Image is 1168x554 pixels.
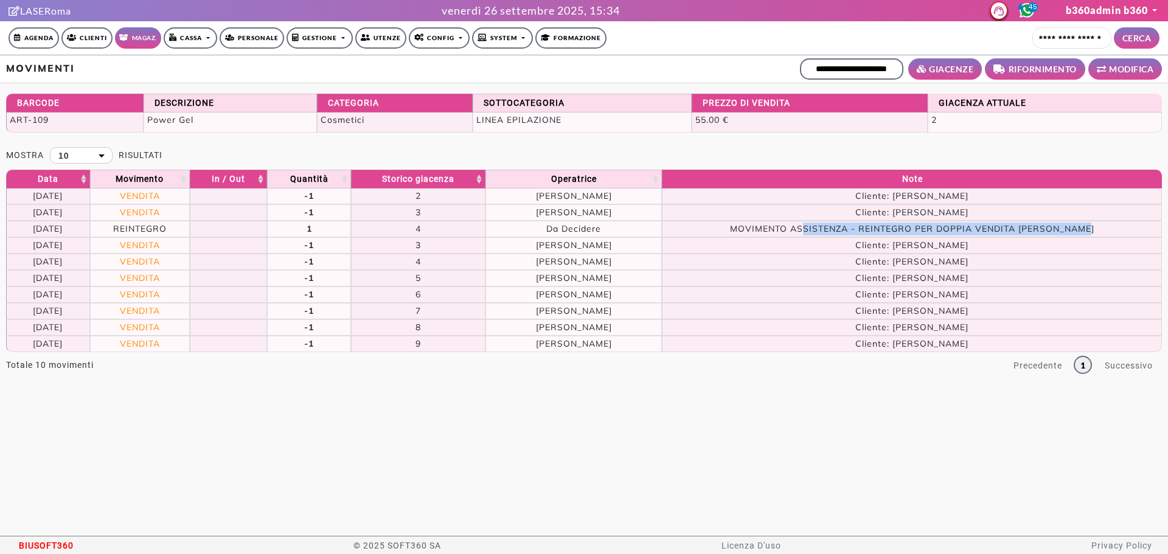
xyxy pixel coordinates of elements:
[6,254,90,270] td: [DATE]
[1091,541,1152,550] a: Privacy Policy
[662,303,1162,319] td: Cliente: [PERSON_NAME]
[304,322,314,333] b: -1
[115,27,161,49] a: Magaz.
[473,94,692,113] th: SOTTOCATEGORIA: activate to sort column ascending
[485,254,662,270] td: [PERSON_NAME]
[472,27,533,49] a: SYSTEM
[304,338,314,349] b: -1
[662,336,1162,352] td: Cliente: [PERSON_NAME]
[442,2,620,19] div: venerdì 26 settembre 2025, 15:34
[287,27,353,49] a: Gestione
[6,352,94,372] div: Totale 10 movimenti
[6,221,90,237] td: [DATE]
[6,189,90,204] td: [DATE]
[1066,4,1159,16] a: b360admin b360
[267,170,351,189] th: Quantità: activate to sort column ascending
[1088,58,1163,80] a: MODIFICA
[351,189,485,204] td: 2
[485,221,662,237] td: Da Decidere
[90,270,190,286] td: VENDITA
[662,189,1162,204] td: Cliente: [PERSON_NAME]
[351,170,485,189] th: Storico giacenza: activate to sort column ascending
[6,204,90,221] td: [DATE]
[1114,27,1160,49] button: CERCA
[6,319,90,336] td: [DATE]
[10,114,49,126] label: ART-109
[351,286,485,303] td: 6
[6,286,90,303] td: [DATE]
[662,204,1162,221] td: Cliente: [PERSON_NAME]
[90,286,190,303] td: VENDITA
[485,270,662,286] td: [PERSON_NAME]
[485,189,662,204] td: [PERSON_NAME]
[304,240,314,251] b: -1
[1028,2,1038,12] span: 45
[485,303,662,319] td: [PERSON_NAME]
[928,94,1162,113] th: GIACENZA ATTUALE
[692,94,927,113] th: PREZZO DI VENDITA: activate to sort column ascending
[90,336,190,352] td: VENDITA
[90,319,190,336] td: VENDITA
[985,58,1085,80] a: RIFORNIMENTO
[90,303,190,319] td: VENDITA
[9,6,20,16] i: Clicca per andare alla pagina di firma
[695,114,728,126] label: 55.00 €
[485,237,662,254] td: [PERSON_NAME]
[90,221,190,237] td: REINTEGRO
[317,94,473,113] th: CATEGORIA: activate to sort column ascending
[351,221,485,237] td: 4
[6,62,75,74] b: MOVIMENTI
[61,27,113,49] a: Clienti
[662,254,1162,270] td: Cliente: [PERSON_NAME]
[304,256,314,267] b: -1
[476,114,561,126] label: LINEA EPILAZIONE
[6,170,90,189] th: Data: activate to sort column ascending
[351,319,485,336] td: 8
[6,336,90,352] td: [DATE]
[90,254,190,270] td: VENDITA
[662,319,1162,336] td: Cliente: [PERSON_NAME]
[321,114,364,126] label: Cosmetici
[144,94,318,113] th: DESCRIZIONE: activate to sort column ascending
[355,27,406,49] a: Utenze
[147,114,193,126] label: Power Gel
[351,303,485,319] td: 7
[351,270,485,286] td: 5
[6,303,90,319] td: [DATE]
[190,170,268,189] th: In / Out: activate to sort column ascending
[304,190,314,201] b: -1
[535,27,607,49] a: Formazione
[1096,355,1162,377] a: Successivo
[9,27,59,49] a: Agenda
[90,189,190,204] td: VENDITA
[662,221,1162,237] td: MOVIMENTO ASSISTENZA - REINTEGRO PER DOPPIA VENDITA [PERSON_NAME]
[6,237,90,254] td: [DATE]
[662,270,1162,286] td: Cliente: [PERSON_NAME]
[304,272,314,283] b: -1
[1032,27,1111,49] input: Cerca cliente...
[220,27,284,49] a: Personale
[662,170,1162,189] th: Note
[1004,355,1071,377] a: Precedente
[6,94,144,113] th: BARCODE: activate to sort column ascending
[351,336,485,352] td: 9
[9,5,71,16] a: LASERoma
[351,237,485,254] td: 3
[662,286,1162,303] td: Cliente: [PERSON_NAME]
[90,204,190,221] td: VENDITA
[908,58,982,80] a: GIACENZE
[58,149,69,162] span: 10
[485,336,662,352] td: [PERSON_NAME]
[351,204,485,221] td: 3
[929,63,973,75] small: GIACENZE
[485,170,662,189] th: Operatrice: activate to sort column ascending
[90,170,190,189] th: Movimento: activate to sort column ascending
[485,204,662,221] td: [PERSON_NAME]
[6,270,90,286] td: [DATE]
[6,147,162,164] label: Mostra risultati
[164,27,218,49] a: Cassa
[1109,63,1153,75] small: MODIFICA
[307,223,312,234] b: 1
[485,286,662,303] td: [PERSON_NAME]
[304,289,314,300] b: -1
